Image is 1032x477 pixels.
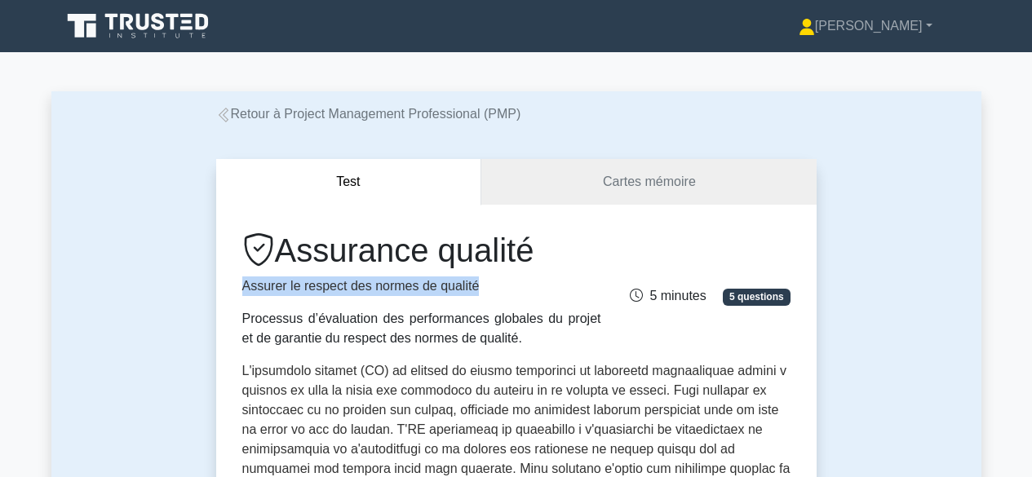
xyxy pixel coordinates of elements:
[231,107,521,121] font: Retour à Project Management Professional (PMP)
[242,311,601,345] font: Processus d’évaluation des performances globales du projet et de garantie du respect des normes d...
[336,174,360,188] font: Test
[760,10,972,42] a: [PERSON_NAME]
[649,289,706,303] font: 5 minutes
[242,279,480,293] font: Assurer le respect des normes de qualité
[815,19,923,33] font: [PERSON_NAME]
[216,107,521,121] a: Retour à Project Management Professional (PMP)
[603,174,696,188] font: Cartes mémoire
[275,232,534,268] font: Assurance qualité
[729,291,784,303] font: 5 questions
